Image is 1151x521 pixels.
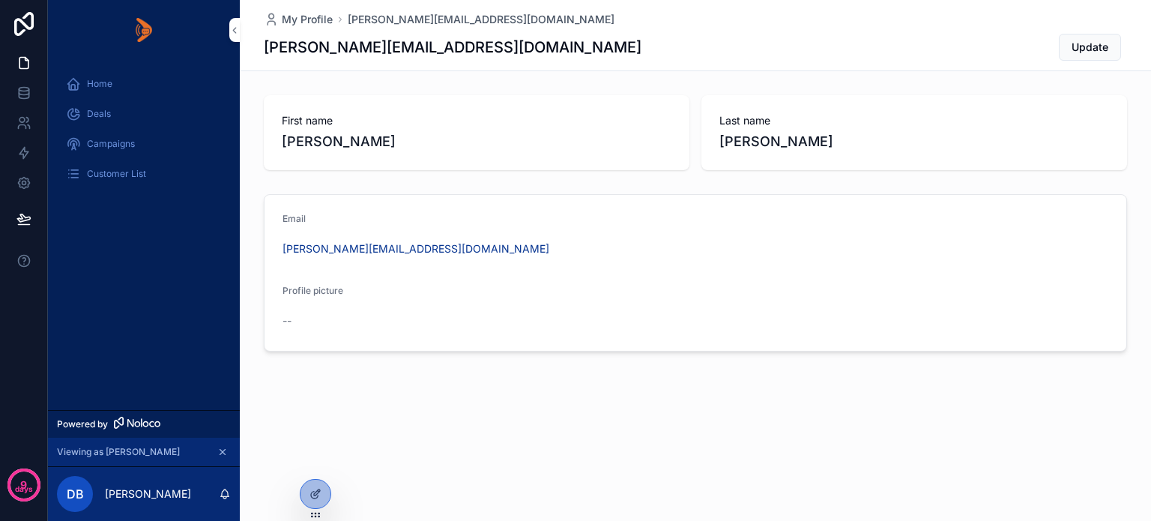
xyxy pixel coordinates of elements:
[57,160,231,187] a: Customer List
[1072,40,1108,55] span: Update
[67,485,84,503] span: DB
[1059,34,1121,61] button: Update
[264,12,333,27] a: My Profile
[48,60,240,207] div: scrollable content
[283,213,306,224] span: Email
[57,130,231,157] a: Campaigns
[57,70,231,97] a: Home
[283,285,343,296] span: Profile picture
[282,12,333,27] span: My Profile
[719,113,1109,128] span: Last name
[57,446,180,458] span: Viewing as [PERSON_NAME]
[87,138,135,150] span: Campaigns
[57,100,231,127] a: Deals
[282,113,671,128] span: First name
[105,487,191,502] p: [PERSON_NAME]
[20,478,27,493] p: 9
[87,108,111,120] span: Deals
[15,484,33,496] p: days
[283,313,291,328] span: --
[264,37,641,58] h1: [PERSON_NAME][EMAIL_ADDRESS][DOMAIN_NAME]
[57,418,108,430] span: Powered by
[87,168,146,180] span: Customer List
[87,78,112,90] span: Home
[282,131,671,152] span: [PERSON_NAME]
[719,131,1109,152] span: [PERSON_NAME]
[348,12,614,27] a: [PERSON_NAME][EMAIL_ADDRESS][DOMAIN_NAME]
[48,410,240,438] a: Powered by
[283,241,549,256] a: [PERSON_NAME][EMAIL_ADDRESS][DOMAIN_NAME]
[136,18,152,42] img: App logo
